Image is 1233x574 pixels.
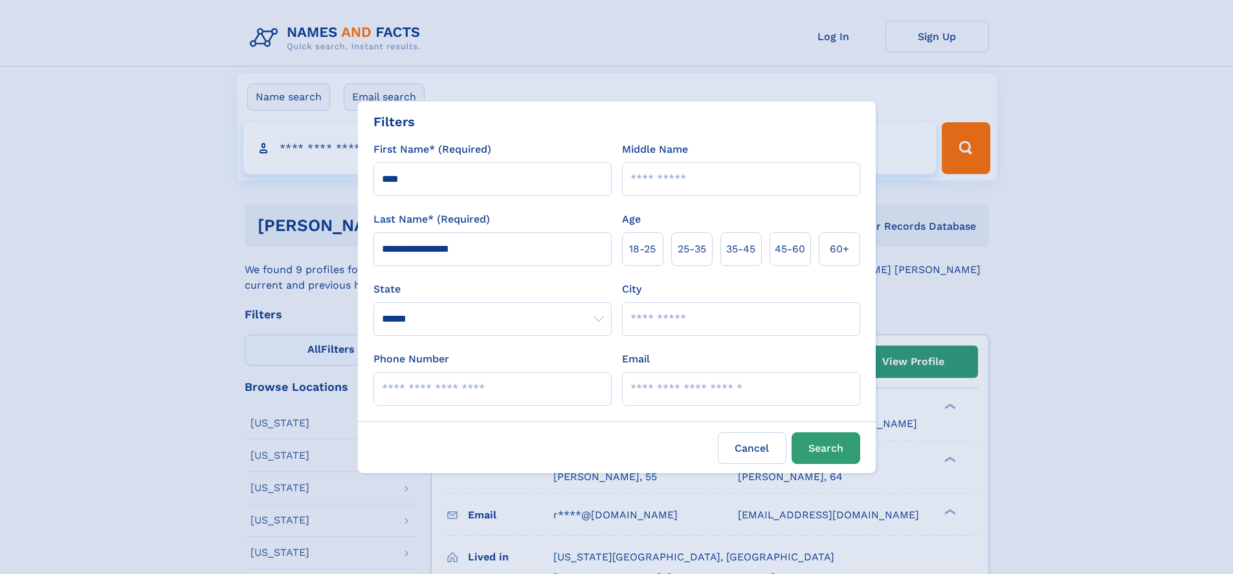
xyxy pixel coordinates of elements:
[726,241,755,257] span: 35‑45
[718,432,786,464] label: Cancel
[678,241,706,257] span: 25‑35
[622,142,688,157] label: Middle Name
[373,212,490,227] label: Last Name* (Required)
[373,112,415,131] div: Filters
[373,142,491,157] label: First Name* (Required)
[629,241,656,257] span: 18‑25
[622,281,641,297] label: City
[622,351,650,367] label: Email
[373,351,449,367] label: Phone Number
[775,241,805,257] span: 45‑60
[622,212,641,227] label: Age
[373,281,612,297] label: State
[792,432,860,464] button: Search
[830,241,849,257] span: 60+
